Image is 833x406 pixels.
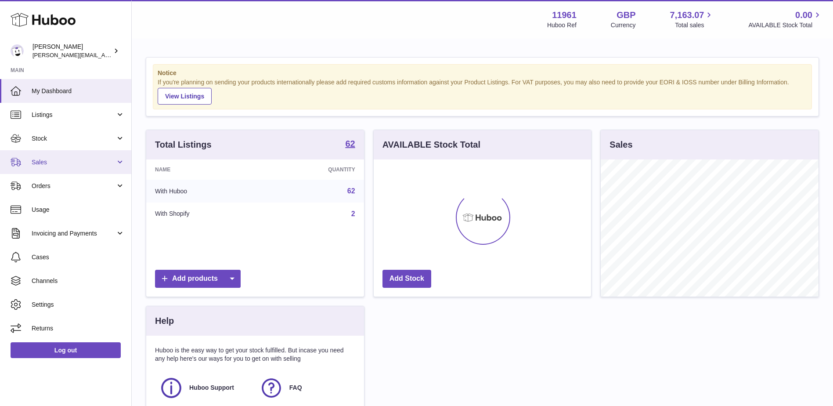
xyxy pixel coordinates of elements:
span: Returns [32,324,125,333]
span: Stock [32,134,115,143]
span: Usage [32,206,125,214]
p: Huboo is the easy way to get your stock fulfilled. But incase you need any help here's our ways f... [155,346,355,363]
span: AVAILABLE Stock Total [748,21,822,29]
span: Total sales [675,21,714,29]
a: Add Stock [382,270,431,288]
td: With Shopify [146,203,263,225]
h3: AVAILABLE Stock Total [382,139,480,151]
span: 0.00 [795,9,812,21]
span: [PERSON_NAME][EMAIL_ADDRESS][DOMAIN_NAME] [32,51,176,58]
a: 7,163.07 Total sales [670,9,714,29]
span: My Dashboard [32,87,125,95]
strong: 62 [345,139,355,148]
span: Channels [32,277,125,285]
a: View Listings [158,88,212,105]
span: Settings [32,301,125,309]
a: Log out [11,342,121,358]
a: FAQ [260,376,351,400]
strong: 11961 [552,9,577,21]
a: Add products [155,270,241,288]
strong: GBP [617,9,635,21]
span: FAQ [289,384,302,392]
a: Huboo Support [159,376,251,400]
th: Name [146,159,263,180]
div: If you're planning on sending your products internationally please add required customs informati... [158,78,807,105]
h3: Total Listings [155,139,212,151]
th: Quantity [263,159,364,180]
h3: Sales [609,139,632,151]
span: Huboo Support [189,384,234,392]
span: Sales [32,158,115,167]
a: 0.00 AVAILABLE Stock Total [748,9,822,29]
img: raghav@transformative.in [11,44,24,58]
a: 62 [347,187,355,195]
span: 7,163.07 [670,9,704,21]
div: Huboo Ref [547,21,577,29]
div: Currency [611,21,636,29]
a: 2 [351,210,355,217]
span: Invoicing and Payments [32,229,115,238]
span: Cases [32,253,125,261]
div: [PERSON_NAME] [32,43,112,59]
h3: Help [155,315,174,327]
span: Orders [32,182,115,190]
strong: Notice [158,69,807,77]
a: 62 [345,139,355,150]
span: Listings [32,111,115,119]
td: With Huboo [146,180,263,203]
